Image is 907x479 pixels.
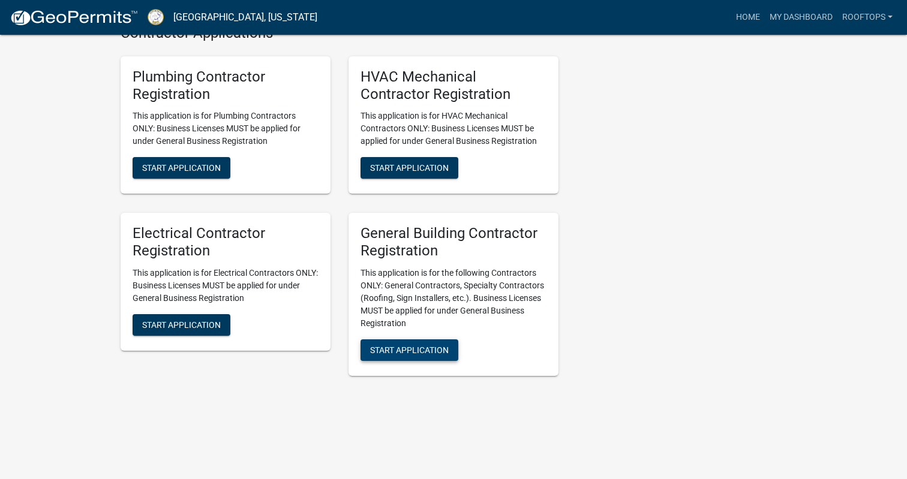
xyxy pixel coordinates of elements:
[361,339,458,361] button: Start Application
[148,9,164,25] img: Putnam County, Georgia
[142,163,221,173] span: Start Application
[142,320,221,330] span: Start Application
[133,68,319,103] h5: Plumbing Contractor Registration
[361,225,546,260] h5: General Building Contractor Registration
[133,157,230,179] button: Start Application
[173,7,317,28] a: [GEOGRAPHIC_DATA], [US_STATE]
[133,225,319,260] h5: Electrical Contractor Registration
[370,163,449,173] span: Start Application
[361,68,546,103] h5: HVAC Mechanical Contractor Registration
[837,6,897,29] a: Rooftops
[361,110,546,147] p: This application is for HVAC Mechanical Contractors ONLY: Business Licenses MUST be applied for u...
[133,110,319,147] p: This application is for Plumbing Contractors ONLY: Business Licenses MUST be applied for under Ge...
[133,267,319,305] p: This application is for Electrical Contractors ONLY: Business Licenses MUST be applied for under ...
[361,157,458,179] button: Start Application
[121,25,558,385] wm-workflow-list-section: Contractor Applications
[731,6,765,29] a: Home
[133,314,230,336] button: Start Application
[370,345,449,355] span: Start Application
[361,267,546,330] p: This application is for the following Contractors ONLY: General Contractors, Specialty Contractor...
[765,6,837,29] a: My Dashboard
